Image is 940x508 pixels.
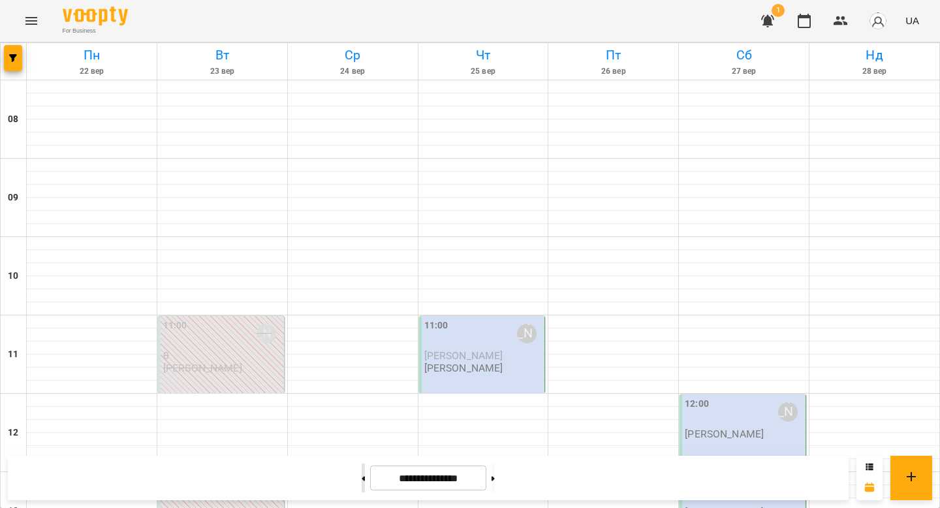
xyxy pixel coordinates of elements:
[257,324,276,343] div: Maksym Yasichak
[8,191,18,205] h6: 09
[8,112,18,127] h6: 08
[8,426,18,440] h6: 12
[163,319,187,333] label: 11:00
[159,65,285,78] h6: 23 вер
[869,12,887,30] img: avatar_s.png
[420,45,546,65] h6: Чт
[424,349,503,362] span: [PERSON_NAME]
[163,350,281,361] p: 0
[900,8,924,33] button: UA
[778,402,798,422] div: Maksym Yasichak
[685,428,764,439] p: [PERSON_NAME]
[424,319,448,333] label: 11:00
[420,65,546,78] h6: 25 вер
[290,45,416,65] h6: Ср
[424,362,503,373] p: [PERSON_NAME]
[681,45,807,65] h6: Сб
[811,45,937,65] h6: Нд
[8,347,18,362] h6: 11
[685,397,709,411] label: 12:00
[29,45,155,65] h6: Пн
[550,65,676,78] h6: 26 вер
[772,4,785,17] span: 1
[905,14,919,27] span: UA
[63,27,128,35] span: For Business
[159,45,285,65] h6: Вт
[16,5,47,37] button: Menu
[163,362,242,373] p: [PERSON_NAME]
[63,7,128,25] img: Voopty Logo
[29,65,155,78] h6: 22 вер
[8,269,18,283] h6: 10
[517,324,537,343] div: Maksym Yasichak
[290,65,416,78] h6: 24 вер
[811,65,937,78] h6: 28 вер
[681,65,807,78] h6: 27 вер
[550,45,676,65] h6: Пт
